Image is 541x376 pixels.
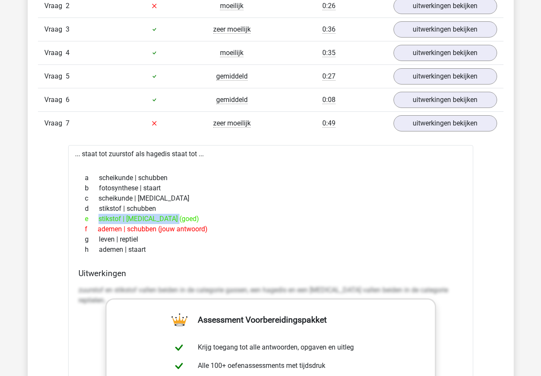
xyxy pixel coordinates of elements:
span: 2 [66,2,69,10]
span: zeer moeilijk [213,25,251,34]
span: 0:27 [322,72,336,81]
div: fotosynthese | staart [78,183,463,193]
span: moeilijk [220,2,243,10]
span: 6 [66,96,69,104]
a: uitwerkingen bekijken [393,92,497,108]
span: 0:49 [322,119,336,128]
span: f [85,224,98,234]
span: e [85,214,98,224]
span: 0:35 [322,49,336,57]
h4: Uitwerkingen [78,268,463,278]
span: gemiddeld [216,72,248,81]
span: 0:08 [322,96,336,104]
p: zuurstof en stikstof vallen beiden in de categorie gassen, een hagedis en een [MEDICAL_DATA] vall... [78,285,463,306]
div: stikstof | schubben [78,204,463,214]
span: 5 [66,72,69,80]
span: gemiddeld [216,96,248,104]
div: leven | reptiel [78,234,463,245]
span: 0:26 [322,2,336,10]
span: 4 [66,49,69,57]
span: h [85,245,99,255]
span: Vraag [44,48,66,58]
span: Vraag [44,118,66,128]
span: d [85,204,99,214]
span: a [85,173,99,183]
span: 7 [66,119,69,127]
span: zeer moeilijk [213,119,251,128]
a: uitwerkingen bekijken [393,21,497,38]
span: 3 [66,25,69,33]
div: stikstof | [MEDICAL_DATA] (goed) [78,214,463,224]
span: c [85,193,98,204]
span: 0:36 [322,25,336,34]
span: Vraag [44,1,66,11]
span: b [85,183,99,193]
span: Vraag [44,24,66,35]
div: scheikunde | [MEDICAL_DATA] [78,193,463,204]
span: moeilijk [220,49,243,57]
a: uitwerkingen bekijken [393,45,497,61]
div: ademen | staart [78,245,463,255]
div: scheikunde | schubben [78,173,463,183]
a: uitwerkingen bekijken [393,68,497,85]
span: Vraag [44,71,66,82]
div: ademen | schubben (jouw antwoord) [78,224,463,234]
span: g [85,234,99,245]
a: uitwerkingen bekijken [393,115,497,131]
span: Vraag [44,95,66,105]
